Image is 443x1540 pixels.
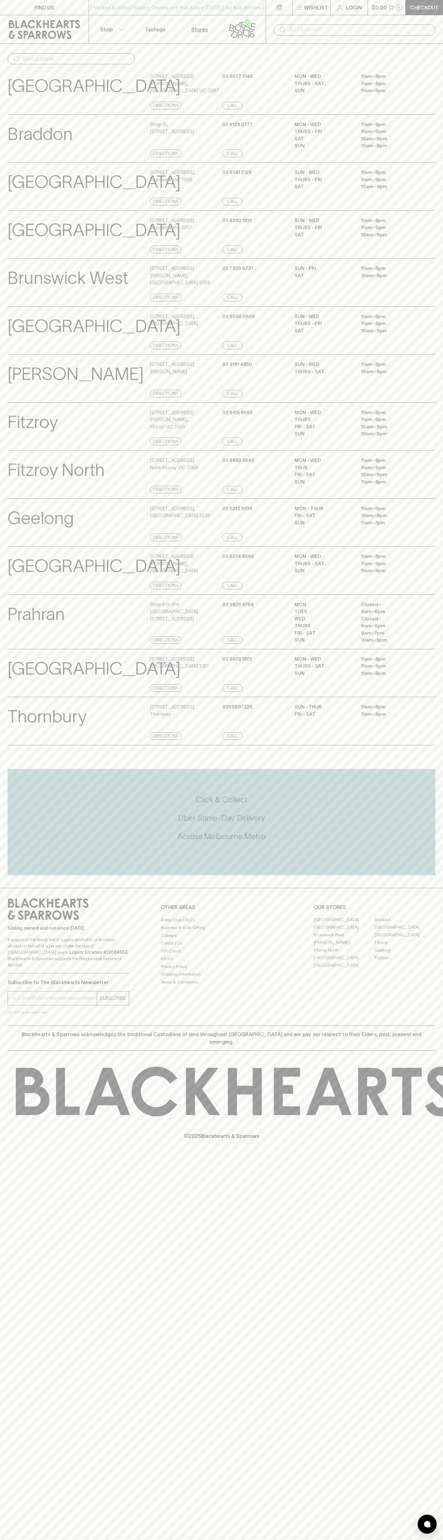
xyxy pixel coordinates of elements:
[361,512,418,519] p: 10am – 8pm
[294,637,351,644] p: SUN
[361,656,418,663] p: 11am – 8pm
[294,457,351,464] p: MON - WED
[150,313,198,327] p: [STREET_ADDRESS] , [GEOGRAPHIC_DATA]
[150,703,195,718] p: [STREET_ADDRESS] , Thornbury
[222,102,243,109] a: Call
[150,534,181,541] a: Directions
[361,663,418,670] p: 11am – 9pm
[8,769,435,875] div: Call to action block
[161,903,282,911] p: OTHER AREAS
[150,457,198,471] p: [STREET_ADDRESS] , North Fitzroy VIC 3068
[294,608,351,615] p: TUES
[314,954,375,962] a: [GEOGRAPHIC_DATA]
[150,684,181,692] a: Directions
[161,940,282,947] a: Contact Us
[294,601,351,608] p: MON
[361,416,418,423] p: 11am – 9pm
[375,954,435,962] a: Prahran
[150,342,181,349] a: Directions
[294,560,351,568] p: THURS - SAT
[361,409,418,416] p: 11am – 8pm
[161,955,282,963] a: FAQ's
[222,684,243,692] a: Call
[23,54,130,64] input: Search stores
[222,246,243,253] a: Call
[294,430,351,438] p: SUN
[161,947,282,955] a: Gift Cards
[294,217,351,224] p: SUN - WED
[375,946,435,954] a: Geelong
[361,128,418,135] p: 11am – 9pm
[8,979,129,986] p: Subscribe to The Blackhearts Newsletter
[410,4,439,11] p: Checkout
[150,582,181,589] a: Directions
[294,121,351,128] p: MON - WED
[8,217,180,243] p: [GEOGRAPHIC_DATA]
[375,939,435,946] a: Fitzroy
[150,102,181,109] a: Directions
[294,505,351,512] p: MON - THUR
[294,169,351,176] p: SUN - WED
[8,73,180,99] p: [GEOGRAPHIC_DATA]
[150,169,195,183] p: [STREET_ADDRESS] , Brunswick VIC 3056
[294,272,351,279] p: SAT
[8,169,180,195] p: [GEOGRAPHIC_DATA]
[361,176,418,183] p: 11am – 9pm
[150,361,195,375] p: [STREET_ADDRESS] , [PERSON_NAME]
[361,217,418,224] p: 11am – 8pm
[361,327,418,335] p: 10am – 9pm
[222,732,243,740] a: Call
[8,265,128,291] p: Brunswick West
[222,198,243,205] a: Call
[150,636,181,644] a: Directions
[294,368,351,375] p: THURS - SAT
[145,26,165,33] p: Tastings
[361,703,418,711] p: 11am – 8pm
[361,601,418,608] p: Closed –
[294,519,351,527] p: SUN
[8,656,180,682] p: [GEOGRAPHIC_DATA]
[361,553,418,560] p: 11am – 8pm
[150,505,210,519] p: [STREET_ADDRESS] , [GEOGRAPHIC_DATA] 3220
[150,601,221,623] p: Shop 813-814 [GEOGRAPHIC_DATA] , [STREET_ADDRESS]
[361,478,418,486] p: 11am – 8pm
[361,608,418,615] p: 9am – 6pm
[375,924,435,931] a: [GEOGRAPHIC_DATA]
[304,4,328,11] p: Wishlist
[361,423,418,431] p: 10am – 9pm
[361,73,418,80] p: 11am – 8pm
[294,128,351,135] p: THURS - FRI
[222,150,243,157] a: Call
[294,80,351,87] p: THURS - SAT
[294,409,351,416] p: MON - WED
[222,409,253,416] p: 03 9415 8092
[222,265,253,272] p: 03 7300 6721
[294,567,351,574] p: SUN
[222,169,252,176] p: 03 9381 2129
[150,150,181,157] a: Directions
[97,991,129,1005] button: SUBSCRIBE
[13,993,97,1003] input: e.g. jane@blackheartsandsparrows.com.au
[361,121,418,128] p: 11am – 8pm
[294,327,351,335] p: SAT
[294,320,351,327] p: THURS - FRI
[8,703,87,730] p: Thornbury
[294,663,351,670] p: THURS - SAT
[89,15,133,43] button: Shop
[294,176,351,183] p: THURS - FRI
[69,950,128,955] strong: Liquor License #32064953
[161,916,282,924] a: Bottle Drop FAQ's
[361,471,418,478] p: 10am – 9pm
[150,390,181,397] a: Directions
[222,390,243,397] a: Call
[150,121,194,135] p: Shop 15 , [STREET_ADDRESS]
[361,169,418,176] p: 11am – 8pm
[294,361,351,368] p: SUN - WED
[222,601,254,608] p: 03 9826 8768
[314,931,375,939] a: Brunswick West
[294,183,351,190] p: SAT
[8,409,58,435] p: Fitzroy
[150,732,181,740] a: Directions
[294,471,351,478] p: FRI - SAT
[361,142,418,150] p: 10am – 8pm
